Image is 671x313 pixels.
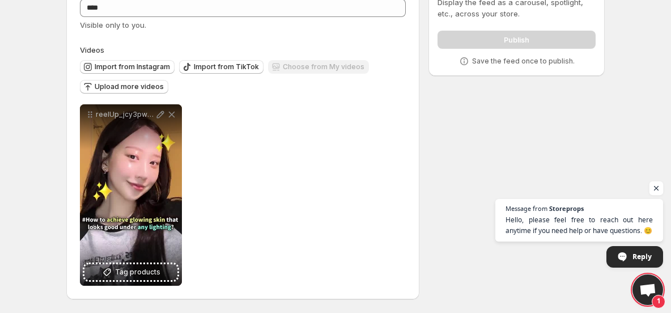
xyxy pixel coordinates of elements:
[80,45,104,54] span: Videos
[95,82,164,91] span: Upload more videos
[632,274,663,305] a: Open chat
[80,104,182,286] div: reelUp_jcy3pwim6b1734945550694_shortTag products
[506,205,547,212] span: Message from
[194,62,259,71] span: Import from TikTok
[96,110,155,119] p: reelUp_jcy3pwim6b1734945550694_short
[632,247,652,267] span: Reply
[472,57,575,66] p: Save the feed once to publish.
[80,20,146,29] span: Visible only to you.
[95,62,170,71] span: Import from Instagram
[652,295,665,308] span: 1
[506,214,653,236] span: Hello, please feel free to reach out here anytime if you need help or have questions. 😊
[80,60,175,74] button: Import from Instagram
[179,60,264,74] button: Import from TikTok
[80,80,168,94] button: Upload more videos
[84,264,177,280] button: Tag products
[115,267,160,278] span: Tag products
[549,205,584,212] span: Storeprops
